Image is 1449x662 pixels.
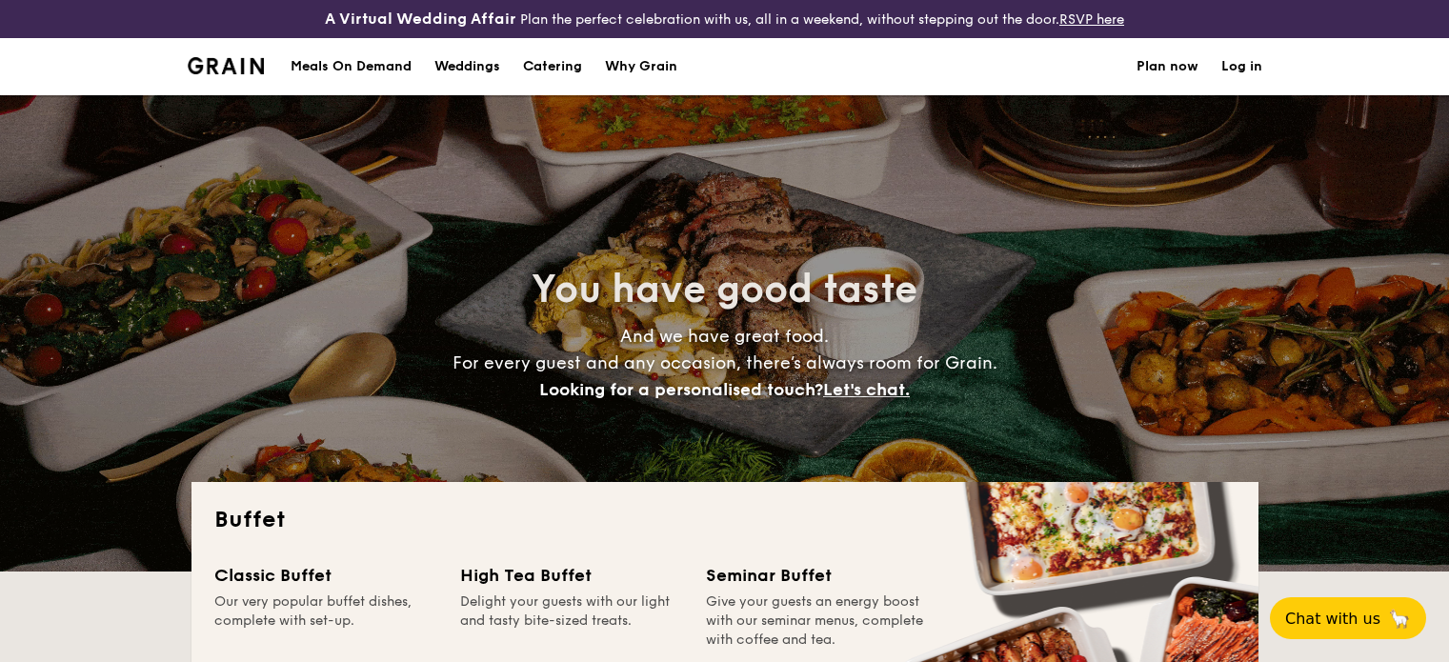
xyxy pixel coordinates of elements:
button: Chat with us🦙 [1270,597,1426,639]
a: Meals On Demand [279,38,423,95]
a: Log in [1221,38,1262,95]
div: Give your guests an energy boost with our seminar menus, complete with coffee and tea. [706,592,929,650]
div: Why Grain [605,38,677,95]
a: Logotype [188,57,265,74]
div: High Tea Buffet [460,562,683,589]
h1: Catering [523,38,582,95]
a: Weddings [423,38,512,95]
div: Delight your guests with our light and tasty bite-sized treats. [460,592,683,650]
span: 🦙 [1388,608,1411,630]
div: Our very popular buffet dishes, complete with set-up. [214,592,437,650]
a: Catering [512,38,594,95]
a: Why Grain [594,38,689,95]
div: Meals On Demand [291,38,412,95]
a: RSVP here [1059,11,1124,28]
h4: A Virtual Wedding Affair [325,8,516,30]
div: Weddings [434,38,500,95]
span: Let's chat. [823,379,910,400]
div: Classic Buffet [214,562,437,589]
h2: Buffet [214,505,1236,535]
img: Grain [188,57,265,74]
div: Plan the perfect celebration with us, all in a weekend, without stepping out the door. [242,8,1208,30]
a: Plan now [1137,38,1198,95]
div: Seminar Buffet [706,562,929,589]
span: Chat with us [1285,610,1380,628]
